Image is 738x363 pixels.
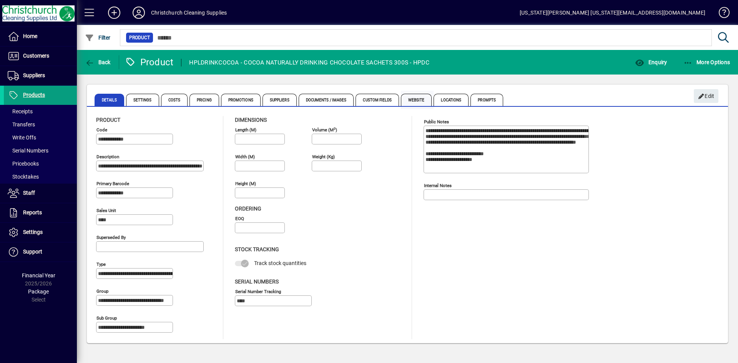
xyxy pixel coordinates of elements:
a: Settings [4,223,77,242]
a: Write Offs [4,131,77,144]
a: Suppliers [4,66,77,85]
span: Enquiry [635,59,667,65]
span: Ordering [235,206,261,212]
mat-label: Volume (m ) [312,127,337,133]
span: Product [96,117,120,123]
span: Edit [698,90,715,103]
a: Stocktakes [4,170,77,183]
button: Filter [83,31,113,45]
span: Reports [23,209,42,215]
button: Enquiry [633,55,669,69]
span: Suppliers [23,72,45,78]
span: Customers [23,53,49,59]
span: Financial Year [22,272,55,278]
span: Transfers [8,121,35,128]
span: Staff [23,190,35,196]
span: Dimensions [235,117,267,123]
a: Transfers [4,118,77,131]
button: Back [83,55,113,69]
span: More Options [683,59,730,65]
span: Support [23,249,42,255]
div: Christchurch Cleaning Supplies [151,7,227,19]
mat-label: Public Notes [424,119,449,124]
a: Support [4,242,77,262]
span: Filter [85,35,111,41]
mat-label: Internal Notes [424,183,452,188]
mat-label: Sub group [96,315,117,321]
mat-label: Length (m) [235,127,256,133]
span: Receipts [8,108,33,114]
span: Settings [126,94,159,106]
app-page-header-button: Back [77,55,119,69]
span: Products [23,92,45,98]
div: [US_STATE][PERSON_NAME] [US_STATE][EMAIL_ADDRESS][DOMAIN_NAME] [520,7,705,19]
div: HPLDRINKCOCOA - COCOA NATURALLY DRINKING CHOCOLATE SACHETS 300S - HPDC [189,56,429,69]
mat-label: Type [96,262,106,267]
span: Custom Fields [356,94,399,106]
span: Serial Numbers [8,148,48,154]
span: Package [28,288,49,295]
button: More Options [681,55,732,69]
mat-label: Height (m) [235,181,256,186]
span: Track stock quantities [254,260,306,266]
span: Details [95,94,124,106]
button: Add [102,6,126,20]
span: Product [129,34,150,41]
span: Stocktakes [8,174,39,180]
mat-label: Group [96,288,108,294]
span: Locations [434,94,469,106]
span: Back [85,59,111,65]
a: Pricebooks [4,157,77,170]
span: Costs [161,94,188,106]
sup: 3 [334,126,336,130]
span: Documents / Images [299,94,354,106]
span: Prompts [470,94,503,106]
span: Serial Numbers [235,278,279,285]
mat-label: Weight (Kg) [312,154,335,159]
button: Profile [126,6,151,20]
span: Suppliers [263,94,297,106]
span: Stock Tracking [235,246,279,252]
mat-label: Width (m) [235,154,255,159]
span: Pricing [189,94,219,106]
span: Pricebooks [8,161,39,167]
a: Home [4,27,77,46]
mat-label: Superseded by [96,235,126,240]
button: Edit [694,89,718,103]
a: Receipts [4,105,77,118]
span: Write Offs [8,134,36,141]
mat-label: Sales unit [96,208,116,213]
span: Home [23,33,37,39]
a: Customers [4,46,77,66]
a: Staff [4,184,77,203]
span: Website [401,94,432,106]
mat-label: Description [96,154,119,159]
span: Promotions [221,94,261,106]
span: Settings [23,229,43,235]
a: Knowledge Base [713,2,728,27]
mat-label: Code [96,127,107,133]
mat-label: Primary barcode [96,181,129,186]
mat-label: Serial Number tracking [235,288,281,294]
a: Reports [4,203,77,222]
a: Serial Numbers [4,144,77,157]
mat-label: EOQ [235,216,244,221]
div: Product [125,56,174,68]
